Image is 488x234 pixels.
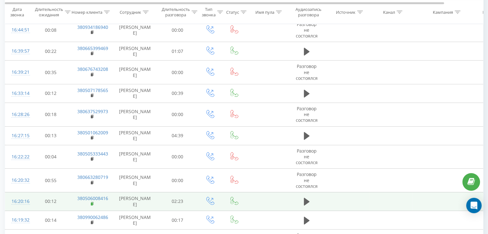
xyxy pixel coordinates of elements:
div: Номер клиента [72,9,102,15]
td: 00:39 [158,84,198,103]
a: 380501062009 [77,130,108,136]
div: Дата звонка [5,7,29,18]
div: 16:39:57 [12,45,24,57]
td: [PERSON_NAME] [113,42,158,61]
td: 00:00 [158,103,198,127]
div: 16:20:16 [12,195,24,208]
div: Статус [226,9,239,15]
td: 00:22 [31,42,71,61]
span: Разговор не состоялся [296,63,318,81]
div: Источник [336,9,355,15]
div: 16:22:22 [12,151,24,163]
a: 380676743208 [77,66,108,72]
td: [PERSON_NAME] [113,103,158,127]
td: [PERSON_NAME] [113,169,158,192]
td: [PERSON_NAME] [113,145,158,169]
div: Кампания [433,9,453,15]
td: 01:07 [158,42,198,61]
a: 380506008416 [77,195,108,201]
div: 16:33:14 [12,87,24,100]
div: Аудиозапись разговора [293,7,324,18]
a: 380934186940 [77,24,108,30]
td: [PERSON_NAME] [113,61,158,84]
td: 00:04 [31,145,71,169]
td: 00:12 [31,84,71,103]
td: 00:18 [31,103,71,127]
td: [PERSON_NAME] [113,18,158,42]
div: Длительность ожидания [35,7,63,18]
td: [PERSON_NAME] [113,192,158,211]
div: Open Intercom Messenger [466,198,482,213]
td: 00:14 [31,211,71,230]
td: 00:35 [31,61,71,84]
div: Канал [383,9,395,15]
td: 04:39 [158,126,198,145]
div: Сотрудник [120,9,141,15]
a: 380507178565 [77,87,108,93]
td: 00:00 [158,61,198,84]
td: [PERSON_NAME] [113,211,158,230]
td: 00:00 [158,18,198,42]
td: 00:00 [158,169,198,192]
div: 16:39:21 [12,66,24,79]
td: 02:23 [158,192,198,211]
td: 00:08 [31,18,71,42]
span: Разговор не состоялся [296,171,318,189]
td: 00:55 [31,169,71,192]
a: 380663280719 [77,174,108,180]
div: 16:28:26 [12,108,24,121]
td: 00:00 [158,145,198,169]
div: Имя пула [255,9,274,15]
div: 16:20:32 [12,174,24,187]
div: Длительность разговора [162,7,190,18]
td: 00:12 [31,192,71,211]
div: 16:27:15 [12,130,24,142]
a: 380665399469 [77,45,108,51]
span: Разговор не состоялся [296,21,318,39]
a: 380505333443 [77,151,108,157]
div: Тип звонка [202,7,216,18]
a: 380990062486 [77,214,108,220]
span: Разговор не состоялся [296,148,318,165]
td: [PERSON_NAME] [113,84,158,103]
td: [PERSON_NAME] [113,126,158,145]
td: 00:13 [31,126,71,145]
div: 16:19:32 [12,214,24,226]
div: 16:44:51 [12,24,24,36]
span: Разговор не состоялся [296,105,318,123]
a: 380637529973 [77,108,108,114]
td: 00:17 [158,211,198,230]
